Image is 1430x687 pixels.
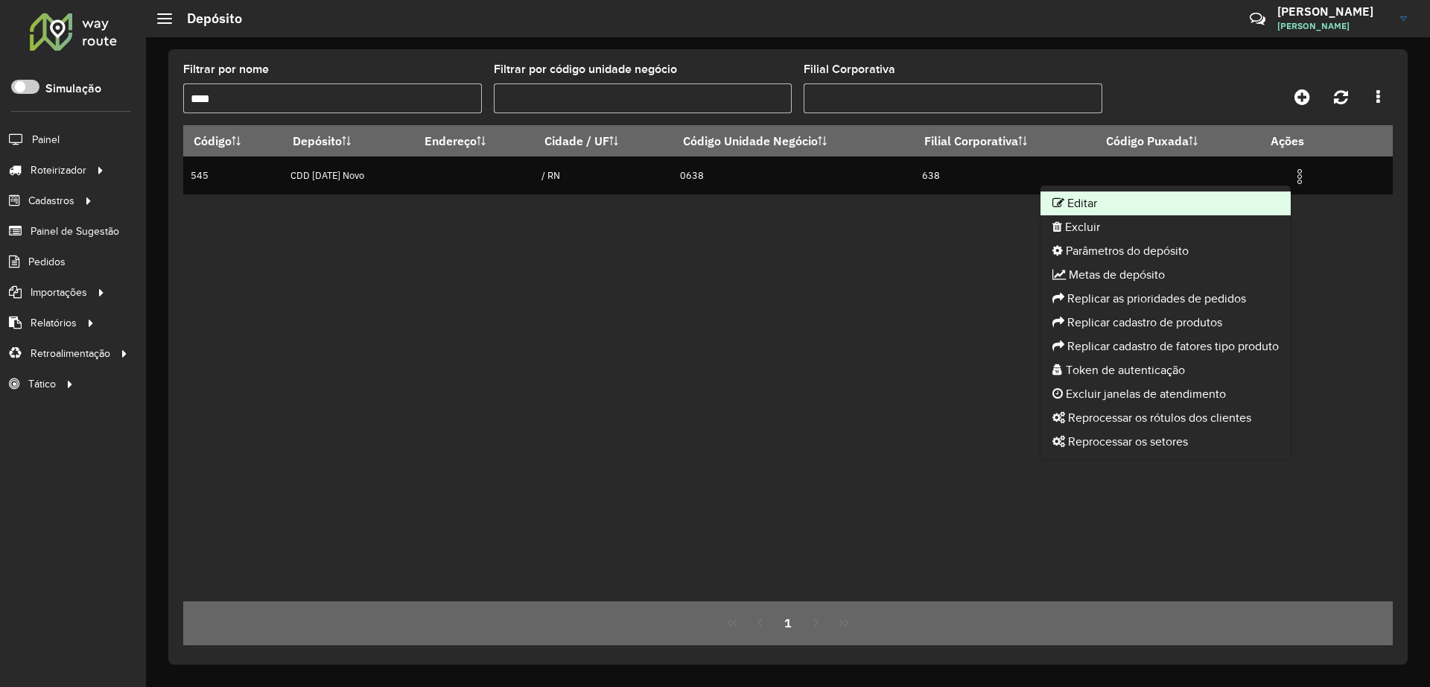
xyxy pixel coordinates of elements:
[32,132,60,148] span: Painel
[31,346,110,361] span: Retroalimentação
[414,125,534,156] th: Endereço
[494,60,677,78] label: Filtrar por código unidade negócio
[673,125,915,156] th: Código Unidade Negócio
[915,156,1096,194] td: 638
[915,125,1096,156] th: Filial Corporativa
[1040,287,1291,311] li: Replicar as prioridades de pedidos
[1242,3,1274,35] a: Contato Rápido
[1040,382,1291,406] li: Excluir janelas de atendimento
[31,285,87,300] span: Importações
[31,315,77,331] span: Relatórios
[1040,239,1291,263] li: Parâmetros do depósito
[31,162,86,178] span: Roteirizador
[1261,125,1350,156] th: Ações
[1040,191,1291,215] li: Editar
[28,254,66,270] span: Pedidos
[31,224,119,239] span: Painel de Sugestão
[1096,125,1260,156] th: Código Puxada
[1040,263,1291,287] li: Metas de depósito
[1040,215,1291,239] li: Excluir
[45,80,101,98] label: Simulação
[1277,19,1389,33] span: [PERSON_NAME]
[1277,4,1389,19] h3: [PERSON_NAME]
[1040,311,1291,335] li: Replicar cadastro de produtos
[28,376,56,392] span: Tático
[774,609,802,637] button: 1
[183,125,282,156] th: Código
[1040,406,1291,430] li: Reprocessar os rótulos dos clientes
[673,156,915,194] td: 0638
[1040,358,1291,382] li: Token de autenticação
[172,10,242,27] h2: Depósito
[534,125,673,156] th: Cidade / UF
[28,193,74,209] span: Cadastros
[804,60,895,78] label: Filial Corporativa
[282,156,414,194] td: CDD [DATE] Novo
[1040,430,1291,454] li: Reprocessar os setores
[534,156,673,194] td: / RN
[183,60,269,78] label: Filtrar por nome
[183,156,282,194] td: 545
[282,125,414,156] th: Depósito
[1040,335,1291,358] li: Replicar cadastro de fatores tipo produto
